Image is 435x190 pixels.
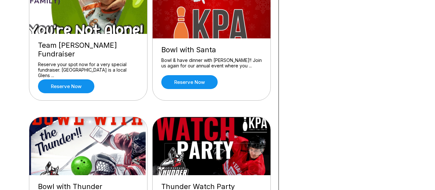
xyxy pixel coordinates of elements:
a: Reserve now [161,75,218,89]
div: Reserve your spot now for a very special fundraiser. [GEOGRAPHIC_DATA] is a local Glens ... [38,62,138,73]
img: Thunder Watch Party [153,117,271,175]
a: Reserve now [38,79,94,93]
div: Bowl with Santa [161,45,262,54]
img: Bowl with Thunder [29,117,148,175]
div: Team [PERSON_NAME] Fundraiser [38,41,138,58]
div: Bowl & have dinner with [PERSON_NAME]!! Join us again for our annual event where you ... [161,57,262,69]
